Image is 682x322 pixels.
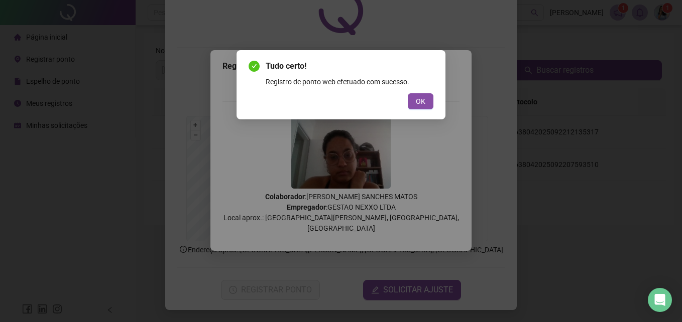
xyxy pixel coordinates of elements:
[249,61,260,72] span: check-circle
[416,96,425,107] span: OK
[266,60,433,72] span: Tudo certo!
[408,93,433,109] button: OK
[648,288,672,312] div: Open Intercom Messenger
[266,76,433,87] div: Registro de ponto web efetuado com sucesso.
